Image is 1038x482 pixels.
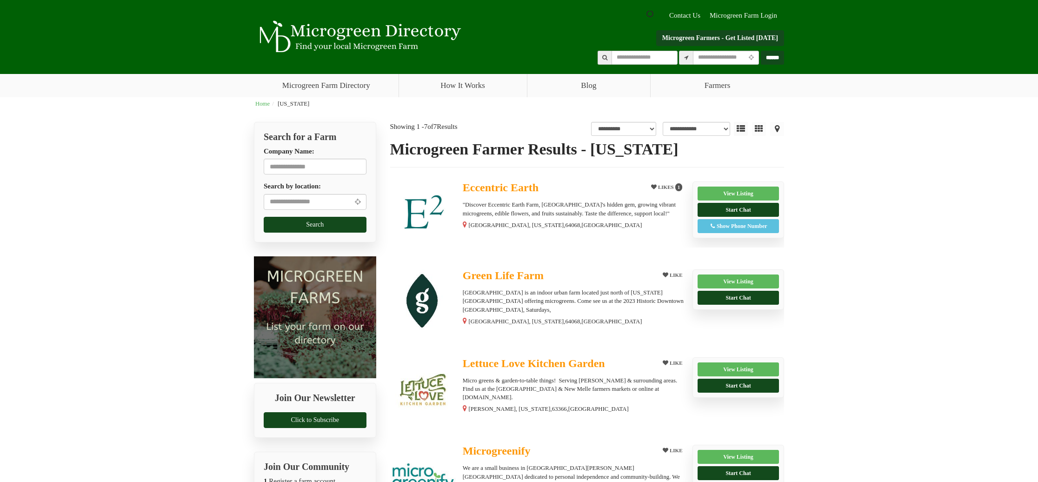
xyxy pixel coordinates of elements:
[665,11,705,20] a: Contact Us
[463,181,653,196] a: Eccentric Earth
[468,406,628,412] small: [PERSON_NAME], [US_STATE], ,
[698,203,779,217] a: Start Chat
[591,122,656,136] select: overall_rating_filter-1
[698,291,779,305] a: Start Chat
[668,272,683,278] span: LIKE
[659,269,686,281] button: LIKE
[656,30,784,46] a: Microgreen Farmers - Get Listed [DATE]
[698,362,779,376] a: View Listing
[254,74,399,97] a: Microgreen Farm Directory
[254,20,463,53] img: Microgreen Directory
[710,11,782,20] a: Microgreen Farm Login
[698,274,779,288] a: View Listing
[675,183,683,191] span: 1
[463,269,544,281] span: Green Life Farm
[568,405,629,413] span: [GEOGRAPHIC_DATA]
[463,288,685,314] p: [GEOGRAPHIC_DATA] is an indoor urban farm located just north of [US_STATE][GEOGRAPHIC_DATA] offer...
[254,256,376,379] img: Microgreen Farms list your microgreen farm today
[390,269,456,335] img: Green Life Farm
[264,412,366,428] a: Click to Subscribe
[399,74,527,97] a: How It Works
[463,201,685,217] p: "Discover Eccentric Earth Farm, [GEOGRAPHIC_DATA]'s hidden gem, growing vibrant microgreens, edib...
[463,181,539,194] span: Eccentric Earth
[353,198,363,205] i: Use Current Location
[651,74,784,97] span: Farmers
[264,462,366,472] h2: Join Our Community
[390,357,456,423] img: Lettuce Love Kitchen Garden
[463,269,653,284] a: Green Life Farm
[746,55,756,61] i: Use Current Location
[698,187,779,201] a: View Listing
[463,376,685,402] p: Micro greens & garden-to-table things! Serving [PERSON_NAME] & surrounding areas. Find us at the ...
[659,445,686,456] button: LIKE
[468,222,642,228] small: [GEOGRAPHIC_DATA], [US_STATE], ,
[468,318,642,325] small: [GEOGRAPHIC_DATA], [US_STATE], ,
[582,317,642,326] span: [GEOGRAPHIC_DATA]
[657,184,674,190] span: LIKES
[703,222,774,230] div: Show Phone Number
[663,122,730,136] select: sortbox-1
[264,181,321,191] label: Search by location:
[552,405,567,413] span: 63366
[565,221,580,229] span: 64068
[264,393,366,408] h2: Join Our Newsletter
[424,123,428,130] span: 7
[390,122,521,132] div: Showing 1 - of Results
[264,217,366,233] button: Search
[264,147,314,156] label: Company Name:
[463,357,605,369] span: Lettuce Love Kitchen Garden
[278,100,309,107] span: [US_STATE]
[648,181,685,193] button: LIKES 1
[390,141,785,158] h1: Microgreen Farmer Results - [US_STATE]
[433,123,437,130] span: 7
[565,317,580,326] span: 64068
[698,450,779,464] a: View Listing
[264,132,366,142] h2: Search for a Farm
[527,74,650,97] a: Blog
[463,357,653,372] a: Lettuce Love Kitchen Garden
[659,357,686,368] button: LIKE
[698,466,779,480] a: Start Chat
[582,221,642,229] span: [GEOGRAPHIC_DATA]
[463,445,653,459] a: Microgreenify
[668,448,683,453] span: LIKE
[255,100,270,107] a: Home
[668,360,683,366] span: LIKE
[463,445,531,457] span: Microgreenify
[390,181,456,247] img: Eccentric Earth
[698,379,779,393] a: Start Chat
